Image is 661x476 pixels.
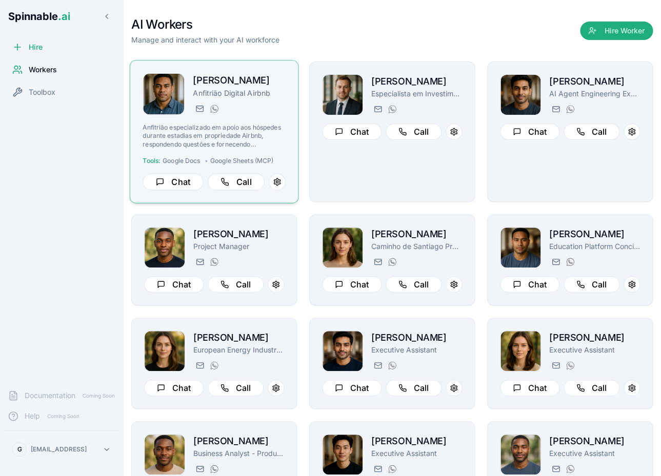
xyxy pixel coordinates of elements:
[208,276,264,293] button: Call
[549,103,562,115] button: Send email to manuel.mehta@getspinnable.ai
[500,331,540,371] img: Daisy BorgesSmith
[208,463,220,475] button: WhatsApp
[566,258,574,266] img: WhatsApp
[193,434,284,448] h2: [PERSON_NAME]
[17,445,22,453] span: G
[193,102,205,115] button: Send email to joao.vai@getspinnable.ai
[208,256,220,268] button: WhatsApp
[549,463,562,475] button: Send email to adam.larsen@getspinnable.ai
[371,434,462,448] h2: [PERSON_NAME]
[388,105,396,113] img: WhatsApp
[208,359,220,371] button: WhatsApp
[210,361,218,369] img: WhatsApp
[208,102,220,115] button: WhatsApp
[388,258,396,266] img: WhatsApp
[564,380,619,396] button: Call
[549,345,640,355] p: Executive Assistant
[193,88,286,98] p: Anfitrião Digital Airbnb
[44,411,83,421] span: Coming Soon
[145,434,185,474] img: Jonas Berg
[193,73,286,88] h2: [PERSON_NAME]
[371,359,384,371] button: Send email to tariq.muller@getspinnable.ai
[131,35,279,45] p: Manage and interact with your AI workforce
[371,227,462,241] h2: [PERSON_NAME]
[163,157,200,165] span: Google Docs
[564,256,576,268] button: WhatsApp
[193,256,206,268] button: Send email to brian.robinson@getspinnable.ai
[144,380,204,396] button: Chat
[371,103,384,115] button: Send email to paul.santos@getspinnable.ai
[210,105,218,113] img: WhatsApp
[143,123,285,149] p: Anfitrião especializado em apoio aos hóspedes durante estadias em propriedade Airbnb, respondendo...
[564,359,576,371] button: WhatsApp
[549,330,640,345] h2: [PERSON_NAME]
[193,359,206,371] button: Send email to daniela.anderson@getspinnable.ai
[8,10,70,23] span: Spinnable
[386,256,398,268] button: WhatsApp
[500,380,559,396] button: Chat
[193,463,206,475] button: Send email to jonas.berg@getspinnable.ai
[500,75,540,115] img: Manuel Mehta
[564,123,619,140] button: Call
[145,227,185,267] img: Brian Robinson
[371,241,462,252] p: Caminho de Santiago Preparation Assistant
[323,434,363,474] img: Duc Goto
[371,74,462,89] h2: [PERSON_NAME]
[143,174,203,191] button: Chat
[580,22,653,40] button: Hire Worker
[580,27,653,37] a: Hire Worker
[549,359,562,371] button: Send email to daisy.borgessmith@getspinnable.ai
[549,227,640,241] h2: [PERSON_NAME]
[388,361,396,369] img: WhatsApp
[388,465,396,473] img: WhatsApp
[386,380,442,396] button: Call
[386,123,442,140] button: Call
[29,65,57,75] span: Workers
[145,331,185,371] img: Daniela Anderson
[322,123,382,140] button: Chat
[193,241,284,252] p: Project Manager
[564,276,619,293] button: Call
[143,157,161,165] span: Tools:
[25,390,75,401] span: Documentation
[144,276,204,293] button: Chat
[371,330,462,345] h2: [PERSON_NAME]
[371,345,462,355] p: Executive Assistant
[500,227,540,267] img: Michael Taufa
[386,276,442,293] button: Call
[205,157,208,165] span: •
[323,331,363,371] img: Tariq Muller
[193,448,284,459] p: Business Analyst - Product Metrics
[500,434,540,474] img: Adam Larsen
[208,380,264,396] button: Call
[210,258,218,266] img: WhatsApp
[566,105,574,113] img: WhatsApp
[31,445,87,453] p: [EMAIL_ADDRESS]
[210,157,273,165] span: Google Sheets (MCP)
[564,103,576,115] button: WhatsApp
[564,463,576,475] button: WhatsApp
[386,359,398,371] button: WhatsApp
[193,227,284,241] h2: [PERSON_NAME]
[566,361,574,369] img: WhatsApp
[25,411,40,421] span: Help
[500,123,559,140] button: Chat
[371,256,384,268] button: Send email to gloria.simon@getspinnable.ai
[208,174,265,191] button: Call
[549,89,640,99] p: AI Agent Engineering Expert
[549,74,640,89] h2: [PERSON_NAME]
[566,465,574,473] img: WhatsApp
[323,227,363,267] img: Gloria Simon
[386,463,398,475] button: WhatsApp
[143,74,184,115] img: João Vai
[371,448,462,459] p: Executive Assistant
[8,439,115,460] button: G[EMAIL_ADDRESS]
[549,448,640,459] p: Executive Assistant
[549,256,562,268] button: Send email to michael.taufa@getspinnable.ai
[131,16,279,33] h1: AI Workers
[549,241,640,252] p: Education Platform Concierge
[79,391,118,401] span: Coming Soon
[371,463,384,475] button: Send email to duc.goto@getspinnable.ai
[323,75,363,115] img: Paul Santos
[193,345,284,355] p: European Energy Industry Analyst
